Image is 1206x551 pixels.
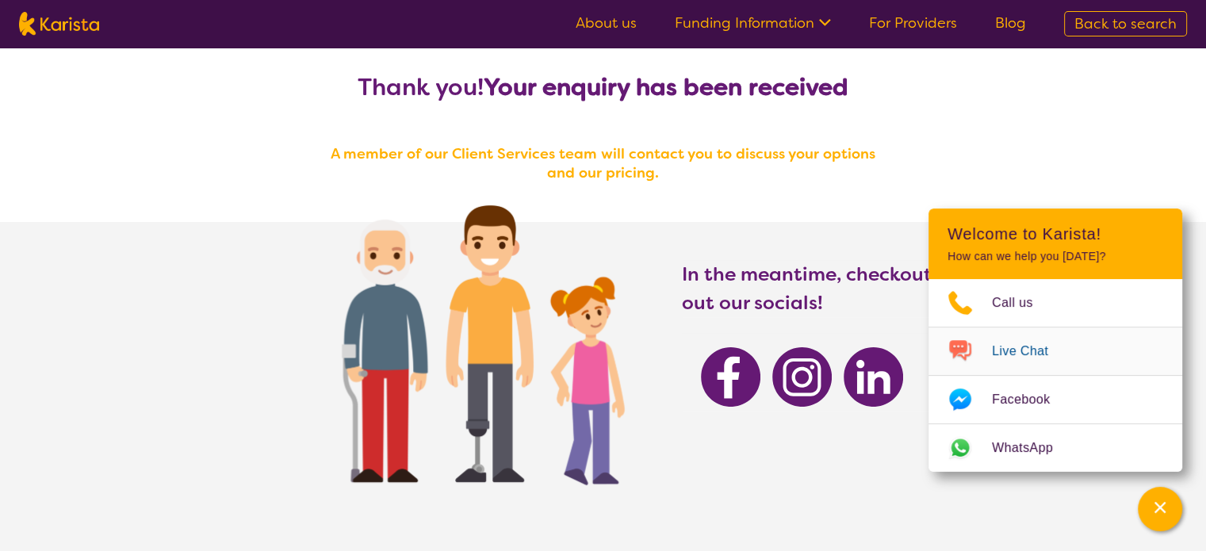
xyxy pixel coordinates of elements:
a: For Providers [869,13,957,33]
span: Facebook [992,388,1069,411]
h2: Thank you! [318,73,889,101]
img: Karista Linkedin [844,347,903,407]
img: Karista provider enquiry success [294,165,658,515]
h3: In the meantime, checkout out our socials! [682,260,934,317]
span: Back to search [1074,14,1177,33]
h2: Welcome to Karista! [948,224,1163,243]
p: How can we help you [DATE]? [948,250,1163,263]
a: Web link opens in a new tab. [928,424,1182,472]
a: About us [576,13,637,33]
img: Karista logo [19,12,99,36]
a: Funding Information [675,13,831,33]
span: Call us [992,291,1052,315]
span: WhatsApp [992,436,1072,460]
div: Channel Menu [928,209,1182,472]
ul: Choose channel [928,279,1182,472]
a: Back to search [1064,11,1187,36]
b: Your enquiry has been received [484,71,848,103]
a: Blog [995,13,1026,33]
span: Live Chat [992,339,1067,363]
h4: A member of our Client Services team will contact you to discuss your options and our pricing. [318,144,889,182]
img: Karista Instagram [772,347,832,407]
img: Karista Facebook [701,347,760,407]
button: Channel Menu [1138,487,1182,531]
